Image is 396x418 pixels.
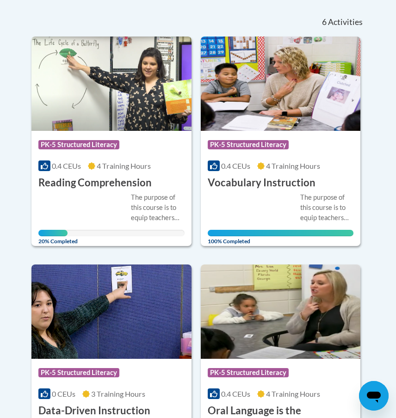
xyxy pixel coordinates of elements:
[97,161,151,170] span: 4 Training Hours
[38,176,152,190] h3: Reading Comprehension
[266,389,320,398] span: 4 Training Hours
[201,37,361,131] img: Course Logo
[52,161,81,170] span: 0.4 CEUs
[31,264,192,359] img: Course Logo
[38,230,68,245] span: 20% Completed
[131,192,185,223] div: The purpose of this course is to equip teachers with the necessary knowledge and strategies to pr...
[208,176,316,190] h3: Vocabulary Instruction
[359,381,389,411] iframe: Button to launch messaging window
[31,37,192,131] img: Course Logo
[38,368,119,377] span: PK-5 Structured Literacy
[201,264,361,359] img: Course Logo
[38,140,119,149] span: PK-5 Structured Literacy
[91,389,145,398] span: 3 Training Hours
[52,389,75,398] span: 0 CEUs
[208,230,354,236] div: Your progress
[322,17,327,27] span: 6
[300,192,354,223] div: The purpose of this course is to equip teachers with research-based knowledge and strategies to p...
[38,404,150,418] h3: Data-Driven Instruction
[31,37,192,246] a: Course LogoPK-5 Structured Literacy0.4 CEUs4 Training Hours Reading ComprehensionThe purpose of t...
[266,161,320,170] span: 4 Training Hours
[38,230,68,236] div: Your progress
[201,37,361,246] a: Course LogoPK-5 Structured Literacy0.4 CEUs4 Training Hours Vocabulary InstructionThe purpose of ...
[208,230,354,245] span: 100% Completed
[208,368,289,377] span: PK-5 Structured Literacy
[221,389,250,398] span: 0.4 CEUs
[221,161,250,170] span: 0.4 CEUs
[328,17,363,27] span: Activities
[208,140,289,149] span: PK-5 Structured Literacy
